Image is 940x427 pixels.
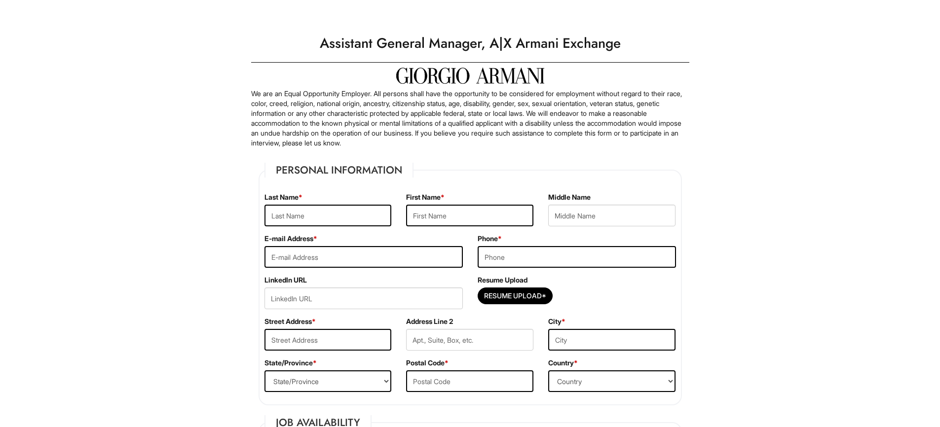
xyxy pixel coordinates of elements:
img: Giorgio Armani [396,68,544,84]
label: Resume Upload [478,275,527,285]
input: City [548,329,676,351]
input: LinkedIn URL [264,287,463,309]
select: State/Province [264,370,392,392]
label: Last Name [264,192,302,202]
select: Country [548,370,676,392]
label: Country [548,358,578,368]
input: Last Name [264,205,392,226]
label: Street Address [264,317,316,326]
h1: Assistant General Manager, A|X Armani Exchange [246,30,694,57]
label: LinkedIn URL [264,275,307,285]
input: Apt., Suite, Box, etc. [406,329,533,351]
input: Street Address [264,329,392,351]
label: Postal Code [406,358,449,368]
input: Phone [478,246,676,268]
label: Phone [478,234,502,244]
input: Middle Name [548,205,676,226]
label: First Name [406,192,445,202]
input: Postal Code [406,370,533,392]
input: E-mail Address [264,246,463,268]
input: First Name [406,205,533,226]
label: State/Province [264,358,317,368]
p: We are an Equal Opportunity Employer. All persons shall have the opportunity to be considered for... [251,89,689,148]
button: Resume Upload*Resume Upload* [478,287,553,304]
legend: Personal Information [264,163,414,178]
label: E-mail Address [264,234,317,244]
label: Address Line 2 [406,317,453,326]
label: City [548,317,565,326]
label: Middle Name [548,192,591,202]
